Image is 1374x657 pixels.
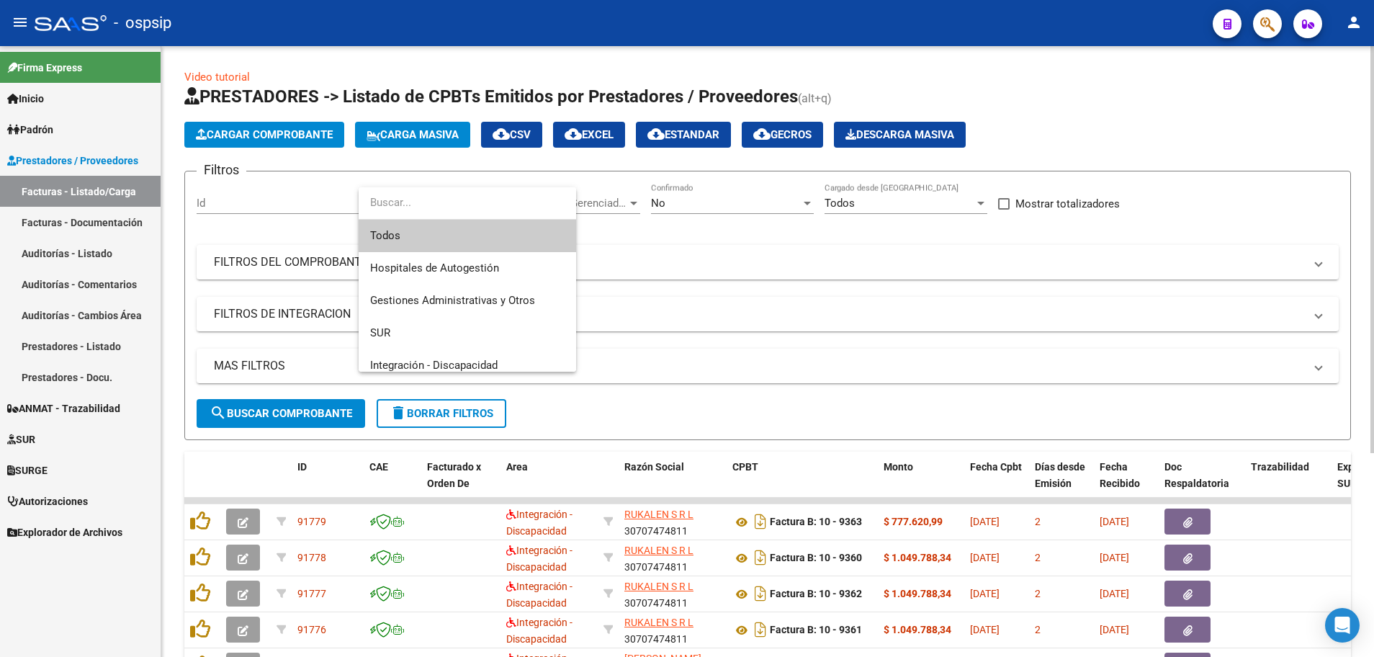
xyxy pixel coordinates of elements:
[359,187,576,219] input: dropdown search
[370,359,498,372] span: Integración - Discapacidad
[370,262,499,274] span: Hospitales de Autogestión
[370,326,390,339] span: SUR
[370,220,565,252] span: Todos
[1325,608,1360,643] div: Open Intercom Messenger
[370,294,535,307] span: Gestiones Administrativas y Otros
